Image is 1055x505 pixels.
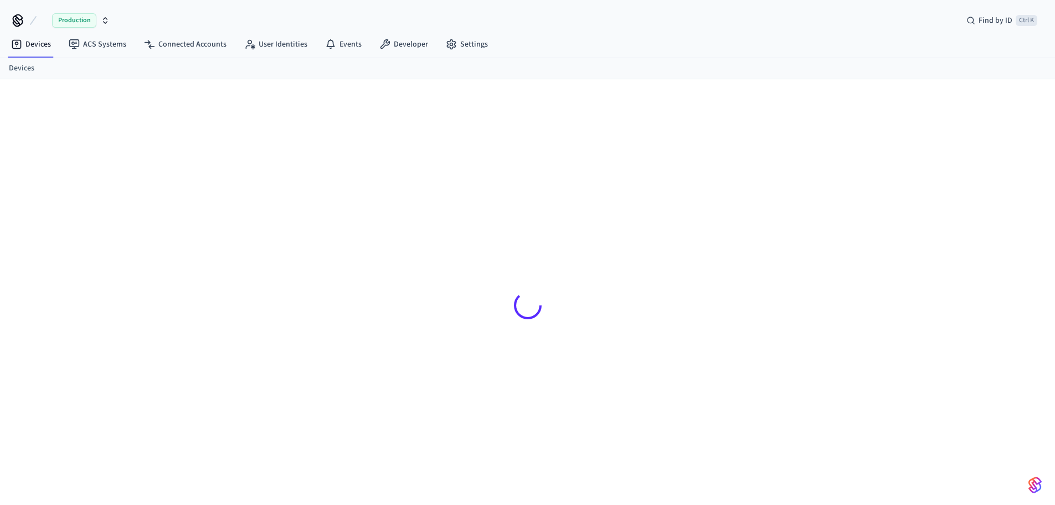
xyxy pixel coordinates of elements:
span: Ctrl K [1016,15,1037,26]
img: SeamLogoGradient.69752ec5.svg [1028,476,1042,494]
a: ACS Systems [60,34,135,54]
a: Connected Accounts [135,34,235,54]
a: User Identities [235,34,316,54]
span: Production [52,13,96,28]
span: Find by ID [979,15,1012,26]
a: Events [316,34,370,54]
a: Devices [2,34,60,54]
div: Find by IDCtrl K [958,11,1046,30]
a: Devices [9,63,34,74]
a: Settings [437,34,497,54]
a: Developer [370,34,437,54]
